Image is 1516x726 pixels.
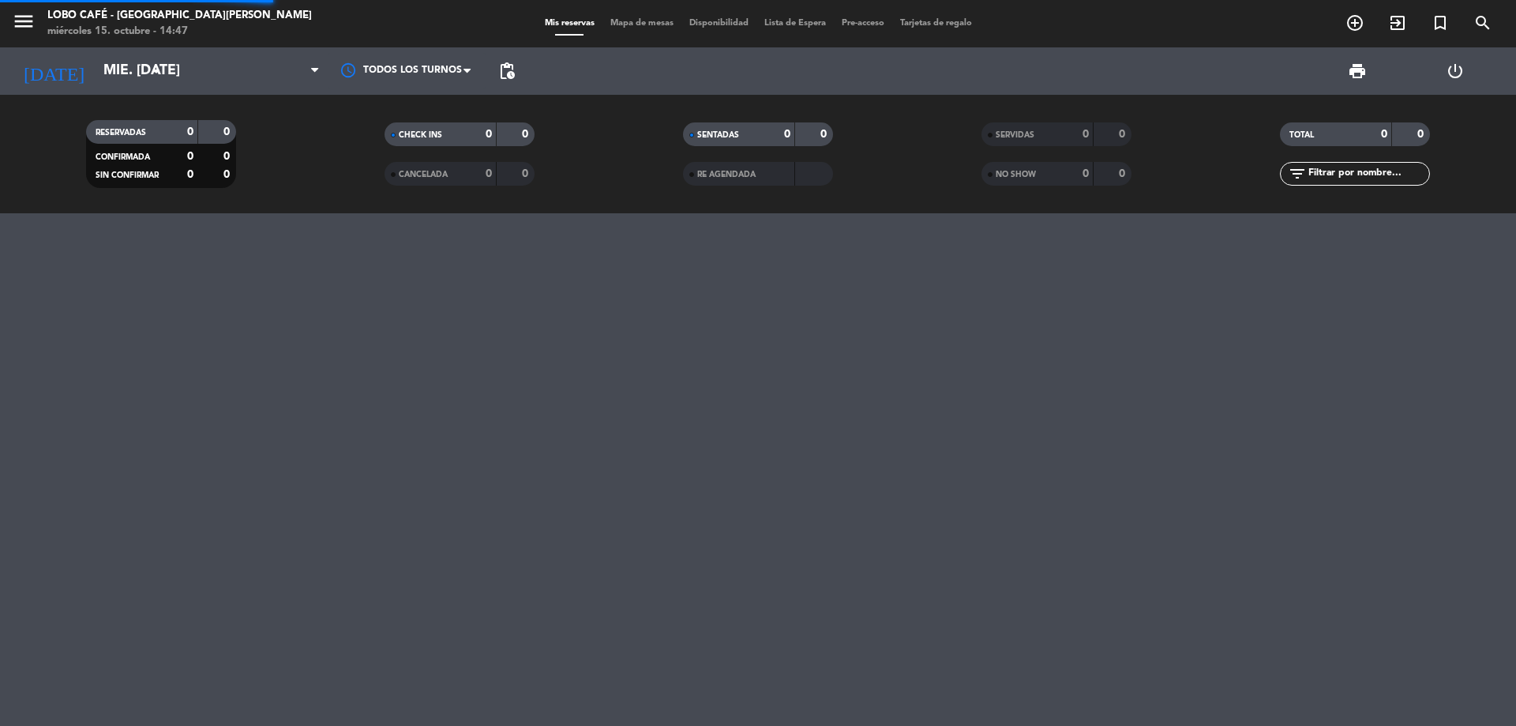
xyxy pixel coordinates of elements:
span: CANCELADA [399,171,448,179]
span: Pre-acceso [834,19,892,28]
span: SENTADAS [697,131,739,139]
strong: 0 [1381,129,1387,140]
i: add_circle_outline [1345,13,1364,32]
strong: 0 [486,168,492,179]
strong: 0 [187,126,193,137]
div: miércoles 15. octubre - 14:47 [47,24,312,39]
i: exit_to_app [1388,13,1407,32]
strong: 0 [1417,129,1427,140]
strong: 0 [187,151,193,162]
i: power_settings_new [1446,62,1465,81]
i: arrow_drop_down [147,62,166,81]
span: pending_actions [497,62,516,81]
i: turned_in_not [1431,13,1450,32]
span: RE AGENDADA [697,171,756,179]
i: filter_list [1288,164,1307,183]
strong: 0 [820,129,830,140]
span: TOTAL [1289,131,1314,139]
span: CHECK INS [399,131,442,139]
strong: 0 [522,129,531,140]
span: Lista de Espera [756,19,834,28]
i: menu [12,9,36,33]
strong: 0 [223,126,233,137]
strong: 0 [187,169,193,180]
span: RESERVADAS [96,129,146,137]
span: Mis reservas [537,19,602,28]
strong: 0 [522,168,531,179]
span: SIN CONFIRMAR [96,171,159,179]
input: Filtrar por nombre... [1307,165,1429,182]
strong: 0 [223,169,233,180]
span: Mapa de mesas [602,19,681,28]
strong: 0 [223,151,233,162]
strong: 0 [486,129,492,140]
strong: 0 [1119,168,1128,179]
span: Disponibilidad [681,19,756,28]
strong: 0 [1119,129,1128,140]
span: NO SHOW [996,171,1036,179]
span: SERVIDAS [996,131,1034,139]
span: CONFIRMADA [96,153,150,161]
strong: 0 [784,129,790,140]
strong: 0 [1083,129,1089,140]
span: print [1348,62,1367,81]
div: Lobo Café - [GEOGRAPHIC_DATA][PERSON_NAME] [47,8,312,24]
button: menu [12,9,36,39]
i: search [1473,13,1492,32]
i: [DATE] [12,54,96,88]
div: LOG OUT [1406,47,1504,95]
strong: 0 [1083,168,1089,179]
span: Tarjetas de regalo [892,19,980,28]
